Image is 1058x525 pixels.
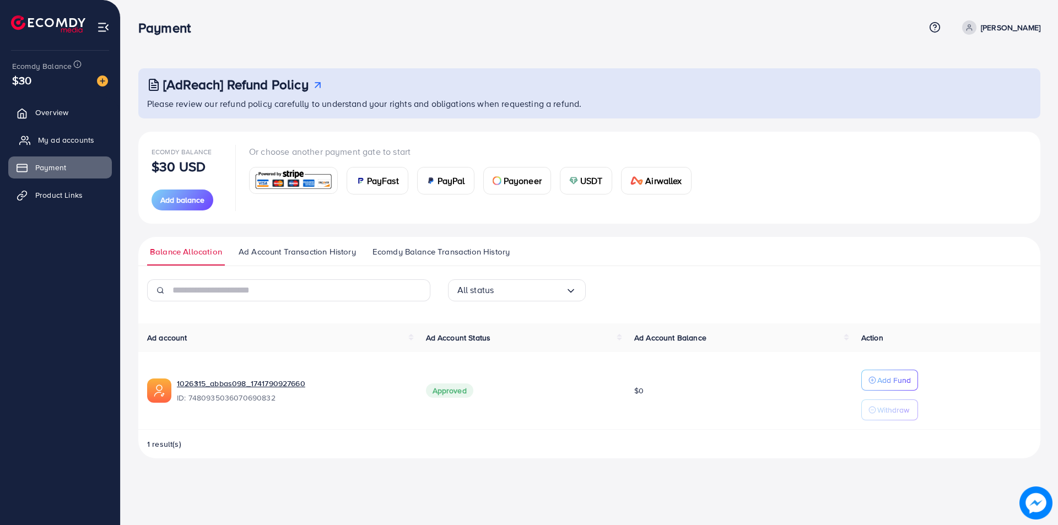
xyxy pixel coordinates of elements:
[438,174,465,187] span: PayPal
[1019,486,1052,519] img: image
[177,378,305,389] a: 1026315_abbas098_1741790927660
[147,439,181,450] span: 1 result(s)
[11,15,85,33] img: logo
[861,332,883,343] span: Action
[138,20,199,36] h3: Payment
[12,72,31,88] span: $30
[861,399,918,420] button: Withdraw
[97,75,108,86] img: image
[877,403,909,416] p: Withdraw
[347,167,408,194] a: cardPayFast
[12,61,72,72] span: Ecomdy Balance
[8,156,112,178] a: Payment
[958,20,1040,35] a: [PERSON_NAME]
[177,378,408,403] div: <span class='underline'>1026315_abbas098_1741790927660</span></br>7480935036070690832
[427,176,435,185] img: card
[150,246,222,258] span: Balance Allocation
[569,176,578,185] img: card
[249,167,338,194] a: card
[147,378,171,403] img: ic-ads-acc.e4c84228.svg
[38,134,94,145] span: My ad accounts
[877,374,911,387] p: Add Fund
[249,145,700,158] p: Or choose another payment gate to start
[35,107,68,118] span: Overview
[239,246,356,258] span: Ad Account Transaction History
[8,129,112,151] a: My ad accounts
[621,167,692,194] a: cardAirwallex
[457,282,494,299] span: All status
[560,167,612,194] a: cardUSDT
[8,184,112,206] a: Product Links
[483,167,551,194] a: cardPayoneer
[160,194,204,205] span: Add balance
[152,190,213,210] button: Add balance
[163,77,309,93] h3: [AdReach] Refund Policy
[8,101,112,123] a: Overview
[97,21,110,34] img: menu
[630,176,644,185] img: card
[634,385,644,396] span: $0
[981,21,1040,34] p: [PERSON_NAME]
[494,282,565,299] input: Search for option
[417,167,474,194] a: cardPayPal
[493,176,501,185] img: card
[147,332,187,343] span: Ad account
[861,370,918,391] button: Add Fund
[35,162,66,173] span: Payment
[152,160,206,173] p: $30 USD
[580,174,603,187] span: USDT
[448,279,586,301] div: Search for option
[504,174,542,187] span: Payoneer
[147,97,1034,110] p: Please review our refund policy carefully to understand your rights and obligations when requesti...
[367,174,399,187] span: PayFast
[356,176,365,185] img: card
[373,246,510,258] span: Ecomdy Balance Transaction History
[426,383,473,398] span: Approved
[634,332,706,343] span: Ad Account Balance
[177,392,408,403] span: ID: 7480935036070690832
[35,190,83,201] span: Product Links
[152,147,212,156] span: Ecomdy Balance
[645,174,682,187] span: Airwallex
[426,332,491,343] span: Ad Account Status
[253,169,334,192] img: card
